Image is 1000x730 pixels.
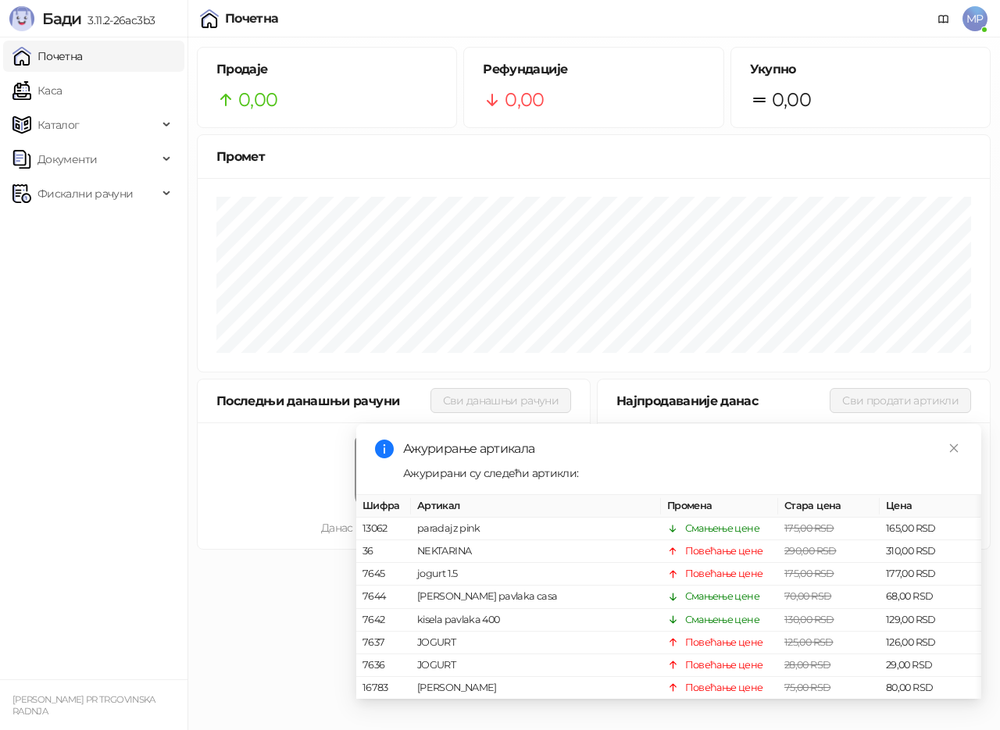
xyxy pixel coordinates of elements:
[784,522,834,534] span: 175,00 RSD
[411,540,661,563] td: NEKTARINA
[403,440,962,458] div: Ажурирање артикала
[37,144,97,175] span: Документи
[216,391,430,411] div: Последњи данашњи рачуни
[411,518,661,540] td: paradajz pink
[784,545,837,557] span: 290,00 RSD
[483,60,704,79] h5: Рефундације
[411,654,661,677] td: JOGURT
[411,563,661,586] td: jogurt 1.5
[685,635,763,650] div: Повећање цене
[42,9,81,28] span: Бади
[661,495,778,518] th: Промена
[81,13,155,27] span: 3.11.2-26ac3b3
[880,495,981,518] th: Цена
[948,443,959,454] span: close
[411,586,661,608] td: [PERSON_NAME] pavlaka casa
[784,568,834,579] span: 175,00 RSD
[685,543,763,559] div: Повећање цене
[931,6,956,31] a: Документација
[356,518,411,540] td: 13062
[784,614,834,625] span: 130,00 RSD
[784,636,834,648] span: 125,00 RSD
[880,632,981,654] td: 126,00 RSD
[225,12,279,25] div: Почетна
[37,109,80,141] span: Каталог
[750,60,971,79] h5: Укупно
[685,657,763,673] div: Повећање цене
[356,677,411,700] td: 16783
[945,440,962,457] a: Close
[411,495,661,518] th: Артикал
[685,589,759,604] div: Смањење цене
[356,563,411,586] td: 7645
[505,85,544,115] span: 0,00
[962,6,987,31] span: MP
[411,677,661,700] td: [PERSON_NAME]
[784,659,830,671] span: 28,00 RSD
[216,60,437,79] h5: Продаје
[356,654,411,677] td: 7636
[12,75,62,106] a: Каса
[411,609,661,632] td: kisela pavlaka 400
[784,682,830,693] span: 75,00 RSD
[880,563,981,586] td: 177,00 RSD
[356,632,411,654] td: 7637
[685,521,759,536] div: Смањење цене
[356,495,411,518] th: Шифра
[880,518,981,540] td: 165,00 RSD
[685,612,759,628] div: Смањење цене
[12,41,83,72] a: Почетна
[375,440,394,458] span: info-circle
[37,178,133,209] span: Фискални рачуни
[830,388,971,413] button: Сви продати артикли
[880,586,981,608] td: 68,00 RSD
[411,632,661,654] td: JOGURT
[784,590,831,602] span: 70,00 RSD
[880,677,981,700] td: 80,00 RSD
[9,6,34,31] img: Logo
[356,540,411,563] td: 36
[238,85,277,115] span: 0,00
[430,388,571,413] button: Сви данашњи рачуни
[772,85,811,115] span: 0,00
[880,609,981,632] td: 129,00 RSD
[403,465,962,482] div: Ажурирани су следећи артикли:
[223,519,565,536] div: Данас нема издатих рачуна
[356,609,411,632] td: 7642
[685,566,763,582] div: Повећање цене
[616,391,830,411] div: Најпродаваније данас
[778,495,880,518] th: Стара цена
[685,680,763,696] div: Повећање цене
[880,540,981,563] td: 310,00 RSD
[880,654,981,677] td: 29,00 RSD
[12,694,155,717] small: [PERSON_NAME] PR TRGOVINSKA RADNJA
[216,147,971,166] div: Промет
[356,586,411,608] td: 7644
